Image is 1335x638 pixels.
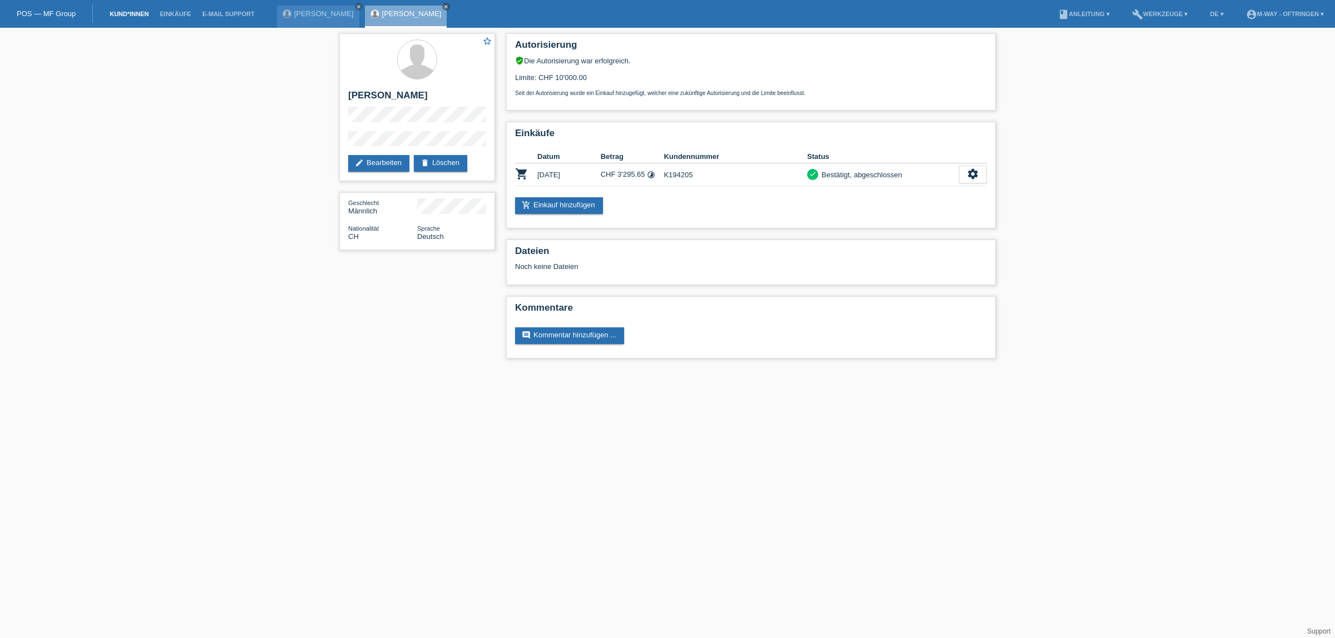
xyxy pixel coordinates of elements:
[1058,9,1069,20] i: book
[515,262,855,271] div: Noch keine Dateien
[348,232,359,241] span: Schweiz
[601,150,664,163] th: Betrag
[537,150,601,163] th: Datum
[348,225,379,232] span: Nationalität
[522,331,531,340] i: comment
[442,3,450,11] a: close
[482,36,492,46] i: star_border
[664,150,807,163] th: Kundennummer
[515,90,987,96] p: Seit der Autorisierung wurde ein Einkauf hinzugefügt, welcher eine zukünftige Autorisierung und d...
[294,9,354,18] a: [PERSON_NAME]
[647,171,655,179] i: Fixe Raten (24 Raten)
[515,56,987,65] div: Die Autorisierung war erfolgreich.
[967,168,979,180] i: settings
[515,197,603,214] a: add_shopping_cartEinkauf hinzufügen
[515,56,524,65] i: verified_user
[1307,627,1331,635] a: Support
[1246,9,1257,20] i: account_circle
[515,39,987,56] h2: Autorisierung
[515,65,987,96] div: Limite: CHF 10'000.00
[348,200,379,206] span: Geschlecht
[664,163,807,186] td: K194205
[348,198,417,215] div: Männlich
[443,4,449,9] i: close
[355,3,363,11] a: close
[601,163,664,186] td: CHF 3'295.65
[515,246,987,262] h2: Dateien
[382,9,442,18] a: [PERSON_NAME]
[809,170,817,178] i: check
[356,4,362,9] i: close
[515,327,624,344] a: commentKommentar hinzufügen ...
[1240,11,1329,17] a: account_circlem-way - Oftringen ▾
[537,163,601,186] td: [DATE]
[414,155,467,172] a: deleteLöschen
[17,9,76,18] a: POS — MF Group
[104,11,154,17] a: Kund*innen
[515,167,528,181] i: POSP00027786
[515,302,987,319] h2: Kommentare
[154,11,196,17] a: Einkäufe
[348,90,486,107] h2: [PERSON_NAME]
[515,128,987,144] h2: Einkäufe
[421,158,429,167] i: delete
[1052,11,1115,17] a: bookAnleitung ▾
[417,232,444,241] span: Deutsch
[197,11,260,17] a: E-Mail Support
[1204,11,1229,17] a: DE ▾
[1126,11,1194,17] a: buildWerkzeuge ▾
[807,150,959,163] th: Status
[482,36,492,48] a: star_border
[348,155,409,172] a: editBearbeiten
[1132,9,1143,20] i: build
[355,158,364,167] i: edit
[417,225,440,232] span: Sprache
[522,201,531,210] i: add_shopping_cart
[818,169,902,181] div: Bestätigt, abgeschlossen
